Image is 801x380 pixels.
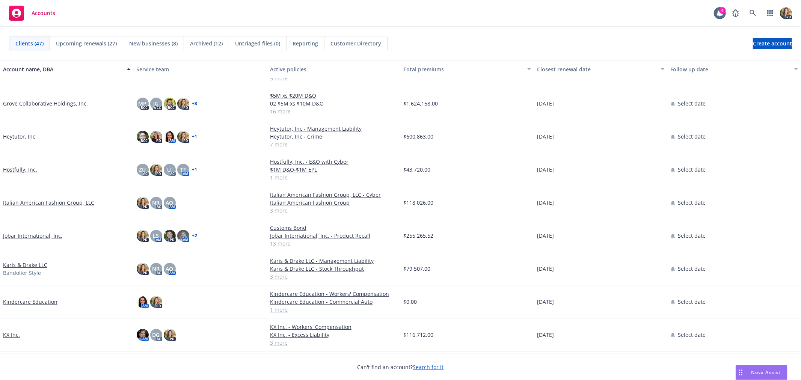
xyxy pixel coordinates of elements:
[6,3,58,24] a: Accounts
[404,133,434,140] span: $600,863.00
[3,199,94,207] a: Italian American Fashion Group, LLC
[15,39,44,47] span: Clients (47)
[270,257,398,265] a: Karis & Drake LLC - Management Liability
[537,331,554,339] span: [DATE]
[763,6,778,21] a: Switch app
[270,125,398,133] a: Heytutor, Inc - Management Liability
[534,60,668,78] button: Closest renewal date
[270,158,398,166] a: Hostfully, Inc. - E&O with Cyber
[270,74,398,82] a: 5 more
[678,199,706,207] span: Select date
[404,298,417,306] span: $0.00
[270,232,398,240] a: Jobar International, Inc. - Product Recall
[537,265,554,273] span: [DATE]
[267,60,401,78] button: Active policies
[137,131,149,143] img: photo
[678,133,706,140] span: Select date
[3,269,41,277] span: Bandolier Style
[139,100,147,107] span: MP
[270,290,398,298] a: Kindercare Education - Workers' Compensation
[404,100,438,107] span: $1,624,158.00
[678,298,706,306] span: Select date
[270,273,398,280] a: 3 more
[32,10,55,16] span: Accounts
[270,323,398,331] a: KX Inc. - Workers' Compensation
[3,232,62,240] a: Jobar International, Inc.
[270,65,398,73] div: Active policies
[192,167,198,172] a: + 1
[270,199,398,207] a: Italian American Fashion Group
[293,39,318,47] span: Reporting
[270,224,398,232] a: Customs Bond
[152,199,160,207] span: NR
[150,296,162,308] img: photo
[3,166,37,173] a: Hostfully, Inc.
[137,65,264,73] div: Service team
[537,232,554,240] span: [DATE]
[192,234,198,238] a: + 2
[235,39,280,47] span: Untriaged files (0)
[537,199,554,207] span: [DATE]
[330,39,381,47] span: Customer Directory
[177,230,189,242] img: photo
[164,329,176,341] img: photo
[270,240,398,247] a: 13 more
[728,6,743,21] a: Report a Bug
[152,265,160,273] span: NR
[753,36,792,51] span: Create account
[537,133,554,140] span: [DATE]
[537,100,554,107] span: [DATE]
[537,166,554,173] span: [DATE]
[678,100,706,107] span: Select date
[3,65,122,73] div: Account name, DBA
[270,331,398,339] a: KX Inc. - Excess Liability
[751,369,781,375] span: Nova Assist
[3,261,47,269] a: Karis & Drake LLC
[537,298,554,306] span: [DATE]
[134,60,267,78] button: Service team
[150,131,162,143] img: photo
[270,298,398,306] a: Kindercare Education - Commercial Auto
[139,166,146,173] span: ZU
[745,6,760,21] a: Search
[180,166,186,173] span: TF
[537,65,656,73] div: Closest renewal date
[164,98,176,110] img: photo
[404,265,431,273] span: $79,507.00
[719,7,726,14] div: 4
[190,39,223,47] span: Archived (12)
[780,7,792,19] img: photo
[404,199,434,207] span: $118,026.00
[404,232,434,240] span: $255,265.52
[270,207,398,214] a: 3 more
[137,230,149,242] img: photo
[270,265,398,273] a: Karis & Drake LLC - Stock Throughput
[678,166,706,173] span: Select date
[152,331,160,339] span: DG
[413,363,444,371] a: Search for it
[404,331,434,339] span: $116,712.00
[678,232,706,240] span: Select date
[270,140,398,148] a: 7 more
[137,197,149,209] img: photo
[3,331,20,339] a: KX Inc.
[736,365,745,380] div: Drag to move
[270,191,398,199] a: Italian American Fashion Group, LLC - Cyber
[270,100,398,107] a: 02 $5M xs $10M D&O
[736,365,787,380] button: Nova Assist
[154,100,159,107] span: JG
[270,107,398,115] a: 16 more
[137,296,149,308] img: photo
[192,101,198,106] a: + 8
[3,100,88,107] a: Grove Collaborative Holdings, Inc.
[270,166,398,173] a: $1M D&O-$1M EPL
[671,65,790,73] div: Follow up date
[678,331,706,339] span: Select date
[678,265,706,273] span: Select date
[166,199,173,207] span: AO
[164,131,176,143] img: photo
[270,306,398,314] a: 1 more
